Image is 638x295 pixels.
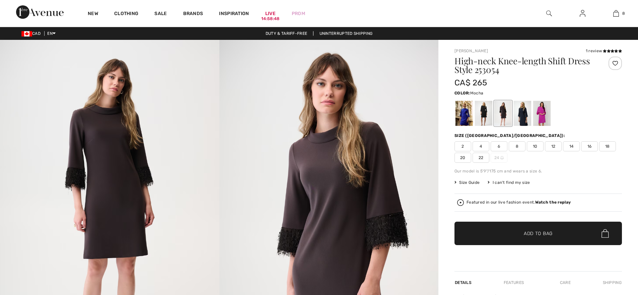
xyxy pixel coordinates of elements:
div: Care [554,277,576,289]
button: Add to Bag [454,222,622,245]
span: 16 [581,141,598,151]
div: Features [498,277,529,289]
span: Size Guide [454,179,480,186]
span: 12 [545,141,562,151]
span: 20 [454,153,471,163]
img: 1ère Avenue [16,5,64,19]
span: 6 [491,141,507,151]
div: Royal Sapphire 163 [455,101,473,126]
img: Watch the replay [457,199,464,206]
div: Cosmos [533,101,551,126]
div: Mocha [494,101,512,126]
span: 8 [509,141,525,151]
div: 1 review [586,48,622,54]
span: CAD [21,31,43,36]
span: 10 [527,141,544,151]
span: EN [47,31,56,36]
div: Our model is 5'9"/175 cm and wears a size 6. [454,168,622,174]
span: Inspiration [219,11,249,18]
a: [PERSON_NAME] [454,49,488,53]
a: Clothing [114,11,138,18]
div: Size ([GEOGRAPHIC_DATA]/[GEOGRAPHIC_DATA]): [454,133,566,139]
img: ring-m.svg [500,156,504,159]
a: New [88,11,98,18]
span: 4 [473,141,489,151]
div: Midnight Blue [514,101,531,126]
div: Shipping [601,277,622,289]
span: 24 [491,153,507,163]
div: Details [454,277,473,289]
h1: High-neck Knee-length Shift Dress Style 253054 [454,57,594,74]
span: CA$ 265 [454,78,487,87]
strong: Watch the replay [535,200,571,205]
span: 2 [454,141,471,151]
img: Canadian Dollar [21,31,32,36]
span: 22 [473,153,489,163]
a: Sign In [574,9,591,18]
span: 18 [599,141,616,151]
div: Featured in our live fashion event. [467,200,571,205]
img: Bag.svg [601,229,609,238]
img: My Bag [613,9,619,17]
span: Add to Bag [524,230,553,237]
a: Live14:58:48 [265,10,276,17]
span: 8 [622,10,625,16]
div: Black [475,101,492,126]
a: 8 [599,9,632,17]
a: Sale [154,11,167,18]
img: My Info [580,9,585,17]
iframe: Opens a widget where you can find more information [595,245,631,262]
img: search the website [546,9,552,17]
span: Mocha [470,91,484,95]
span: Color: [454,91,470,95]
div: 14:58:48 [261,16,279,22]
span: 14 [563,141,580,151]
div: I can't find my size [488,179,530,186]
a: Brands [183,11,203,18]
a: Prom [292,10,305,17]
